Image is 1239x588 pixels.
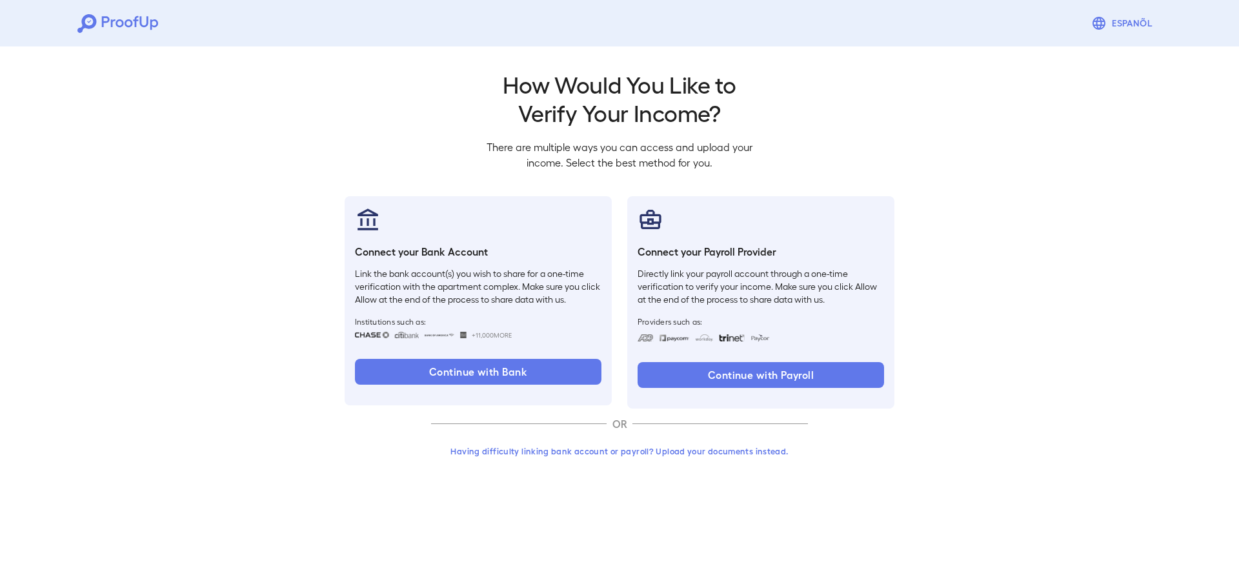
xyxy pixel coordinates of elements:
p: There are multiple ways you can access and upload your income. Select the best method for you. [476,139,763,170]
img: chase.svg [355,332,389,338]
img: paycom.svg [659,334,690,341]
button: Having difficulty linking bank account or payroll? Upload your documents instead. [431,440,808,463]
img: bankAccount.svg [355,207,381,232]
h6: Connect your Payroll Provider [638,244,884,259]
img: payrollProvider.svg [638,207,663,232]
p: OR [607,416,632,432]
h2: How Would You Like to Verify Your Income? [476,70,763,127]
img: citibank.svg [394,332,419,338]
img: bankOfAmerica.svg [424,332,455,338]
img: paycon.svg [750,334,770,341]
button: Continue with Bank [355,359,601,385]
p: Directly link your payroll account through a one-time verification to verify your income. Make su... [638,267,884,306]
button: Continue with Payroll [638,362,884,388]
span: Institutions such as: [355,316,601,327]
img: trinet.svg [719,334,745,341]
img: wellsfargo.svg [460,332,467,338]
button: Espanõl [1086,10,1162,36]
img: adp.svg [638,334,654,341]
p: Link the bank account(s) you wish to share for a one-time verification with the apartment complex... [355,267,601,306]
span: Providers such as: [638,316,884,327]
h6: Connect your Bank Account [355,244,601,259]
span: +11,000 More [472,330,512,340]
img: workday.svg [695,334,714,341]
